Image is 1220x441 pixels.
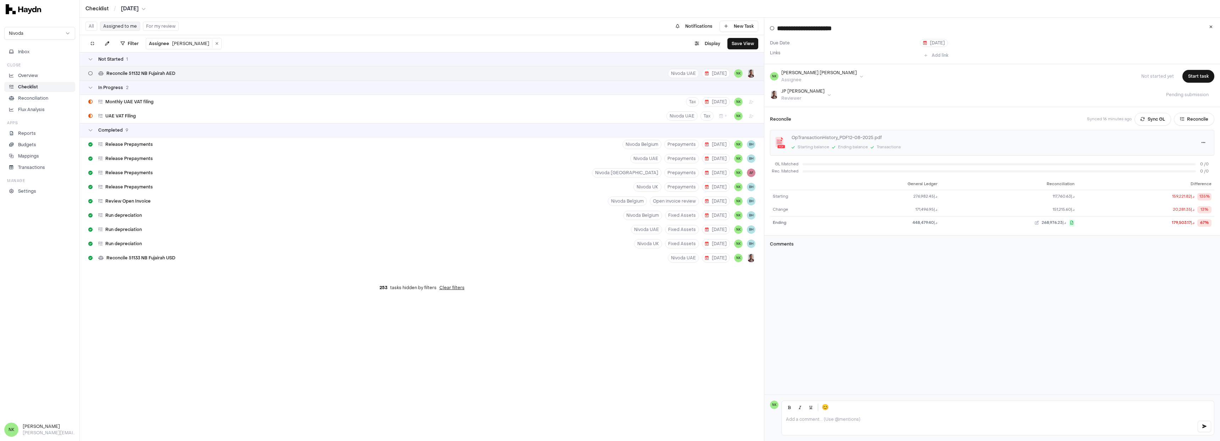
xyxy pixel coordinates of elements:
[747,197,755,205] span: BH
[734,225,743,234] span: NK
[126,85,128,90] span: 2
[747,140,755,149] span: BH
[4,105,75,115] a: Flux Analysis
[1200,161,1214,167] span: 0 / 0
[775,137,786,148] img: application/pdf
[664,154,699,163] button: Prepayments
[702,197,730,206] button: [DATE]
[631,225,662,234] button: Nivoda UAE
[747,169,755,177] span: AF
[747,225,755,234] span: BH
[702,154,730,163] button: [DATE]
[747,211,755,220] button: BH
[4,128,75,138] a: Reports
[705,170,727,176] span: [DATE]
[121,5,146,12] button: [DATE]
[734,183,743,191] span: NK
[664,168,699,177] button: Prepayments
[792,134,1191,141] div: OpTransactionHistory_PDF12-08-2025.pdf
[18,84,38,90] p: Checklist
[18,72,38,79] p: Overview
[784,402,794,412] button: Bold (Ctrl+B)
[116,38,143,49] button: Filter
[98,56,123,62] span: Not Started
[770,50,781,56] label: Links
[836,207,937,213] div: د.إ171,496.95
[665,239,699,248] button: Fixed Assets
[747,183,755,191] button: BH
[623,211,662,220] button: Nivoda Belgium
[734,239,743,248] span: NK
[795,402,805,412] button: Italic (Ctrl+I)
[634,239,662,248] button: Nivoda UK
[747,254,755,262] img: JP Smit
[705,184,727,190] span: [DATE]
[716,111,730,121] button: +
[668,253,699,263] button: Nivoda UAE
[665,211,699,220] button: Fixed Assets
[822,403,829,412] span: 😊
[820,402,830,412] button: 😊
[770,88,831,101] button: JP SmitJP [PERSON_NAME]Reviewer
[1077,179,1215,190] th: Difference
[705,227,727,232] span: [DATE]
[702,69,730,78] button: [DATE]
[833,179,940,190] th: General Ledger
[149,41,169,46] span: Assignee
[781,77,857,83] div: Assignee
[705,213,727,218] span: [DATE]
[1197,219,1211,227] div: 67%
[727,38,758,49] button: Save View
[1087,116,1132,122] p: Synced 16 minutes ago
[439,285,465,291] button: Clear filters
[105,142,153,147] span: Release Prepayments
[770,216,833,230] td: Ending
[608,197,647,206] button: Nivoda Belgium
[734,254,743,262] button: NK
[7,62,21,68] h3: Close
[770,70,863,83] button: NK[PERSON_NAME] [PERSON_NAME]Assignee
[943,194,1074,200] button: د.إ117,760.63
[105,213,142,218] span: Run depreciation
[105,198,151,204] span: Review Open Invoice
[734,169,743,177] span: NK
[747,239,755,248] button: BH
[686,97,699,106] button: Tax
[734,112,743,120] button: NK
[106,255,175,261] span: Reconcile 51133 NB Fujairah USD
[1182,70,1214,83] button: Start task
[920,39,948,47] button: [DATE]
[705,99,727,105] span: [DATE]
[1135,113,1171,126] button: Sync GL
[770,203,833,216] td: Change
[126,127,128,133] span: 9
[702,211,730,220] button: [DATE]
[665,225,699,234] button: Fixed Assets
[100,22,140,31] button: Assigned to me
[143,22,179,31] button: For my review
[98,127,123,133] span: Completed
[121,5,139,12] span: [DATE]
[4,82,75,92] a: Checklist
[705,198,727,204] span: [DATE]
[770,190,833,203] td: Starting
[734,211,743,220] button: NK
[838,144,868,150] div: Ending balance
[747,69,755,78] img: JP Smit
[702,225,730,234] button: [DATE]
[1197,206,1211,214] div: 13%
[1053,207,1075,213] span: د.إ151,215.60
[770,90,778,99] img: JP Smit
[702,182,730,192] button: [DATE]
[940,179,1077,190] th: Reconciliation
[106,71,175,76] span: Reconcile 51132 NB Fujairah AED
[18,95,48,101] p: Reconciliation
[105,184,153,190] span: Release Prepayments
[668,69,699,78] button: Nivoda UAE
[105,156,153,161] span: Release Prepayments
[622,140,661,149] button: Nivoda Belgium
[1172,220,1194,226] div: د.إ179,503.17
